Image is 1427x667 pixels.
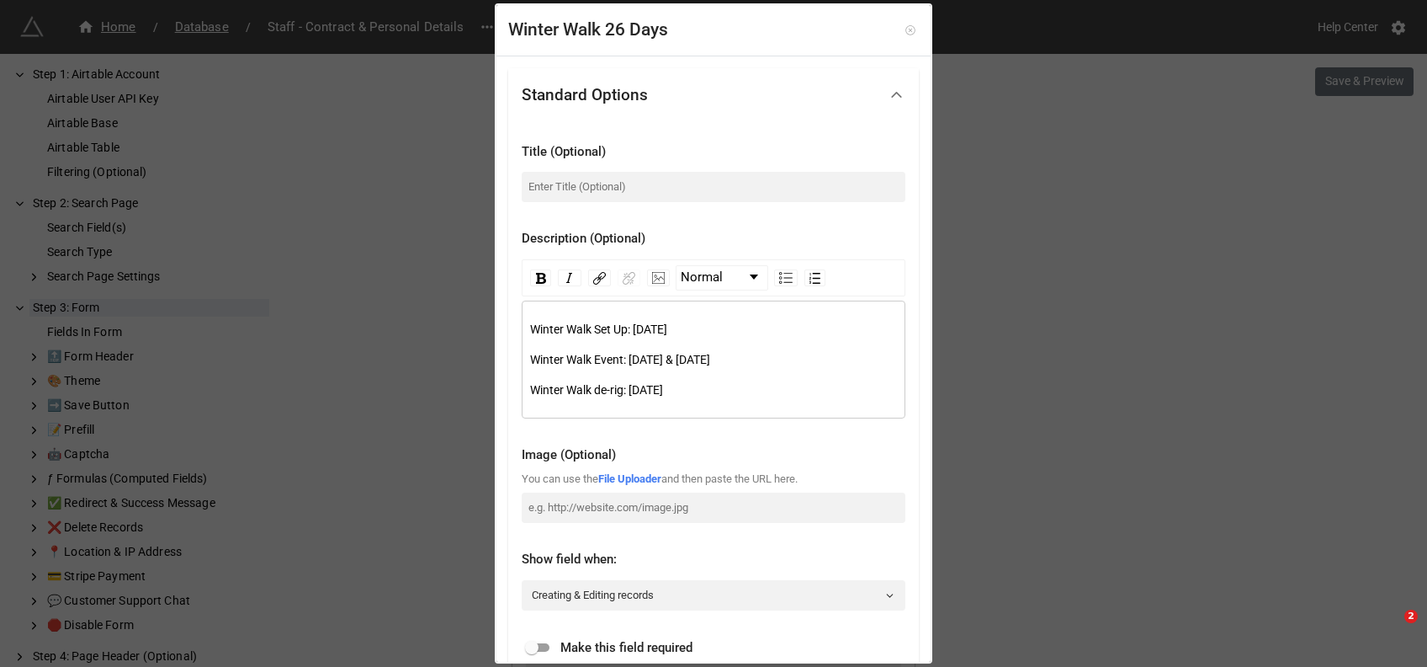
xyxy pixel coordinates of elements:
[522,229,905,249] div: Description (Optional)
[522,550,905,570] div: Show field when:
[673,265,771,291] div: rdw-block-control
[527,265,585,291] div: rdw-inline-control
[804,269,825,286] div: Ordered
[774,269,798,286] div: Unordered
[558,269,581,286] div: Italic
[1404,610,1418,623] span: 2
[530,320,898,399] div: rdw-editor
[508,17,668,44] div: Winter Walk 26 Days
[522,172,905,202] input: Enter Title (Optional)
[522,86,648,103] div: Standard Options
[530,383,663,397] span: Winter Walk de-rig: [DATE]
[644,265,673,291] div: rdw-image-control
[681,268,723,288] span: Normal
[522,446,905,466] div: Image (Optional)
[522,259,905,296] div: rdw-toolbar
[522,472,598,485] span: You can use the
[522,580,905,611] a: Creating & Editing records
[676,266,767,290] a: Block Type
[522,259,905,419] div: rdw-wrapper
[618,269,640,286] div: Unlink
[522,493,905,523] input: e.g. http://website.com/image.jpg
[1370,610,1410,650] iframe: Intercom live chat
[530,323,667,336] span: Winter Walk Set Up: [DATE]
[522,141,905,162] div: Title (Optional)
[676,265,768,291] div: rdw-dropdown
[530,353,710,366] span: Winter Walk Event: [DATE] & [DATE]
[560,638,692,659] span: Make this field required
[771,265,829,291] div: rdw-list-control
[530,269,551,286] div: Bold
[598,472,661,485] a: File Uploader
[647,269,670,286] div: Image
[585,265,644,291] div: rdw-link-control
[508,67,919,121] div: Standard Options
[661,472,798,485] span: and then paste the URL here.
[588,269,611,286] div: Link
